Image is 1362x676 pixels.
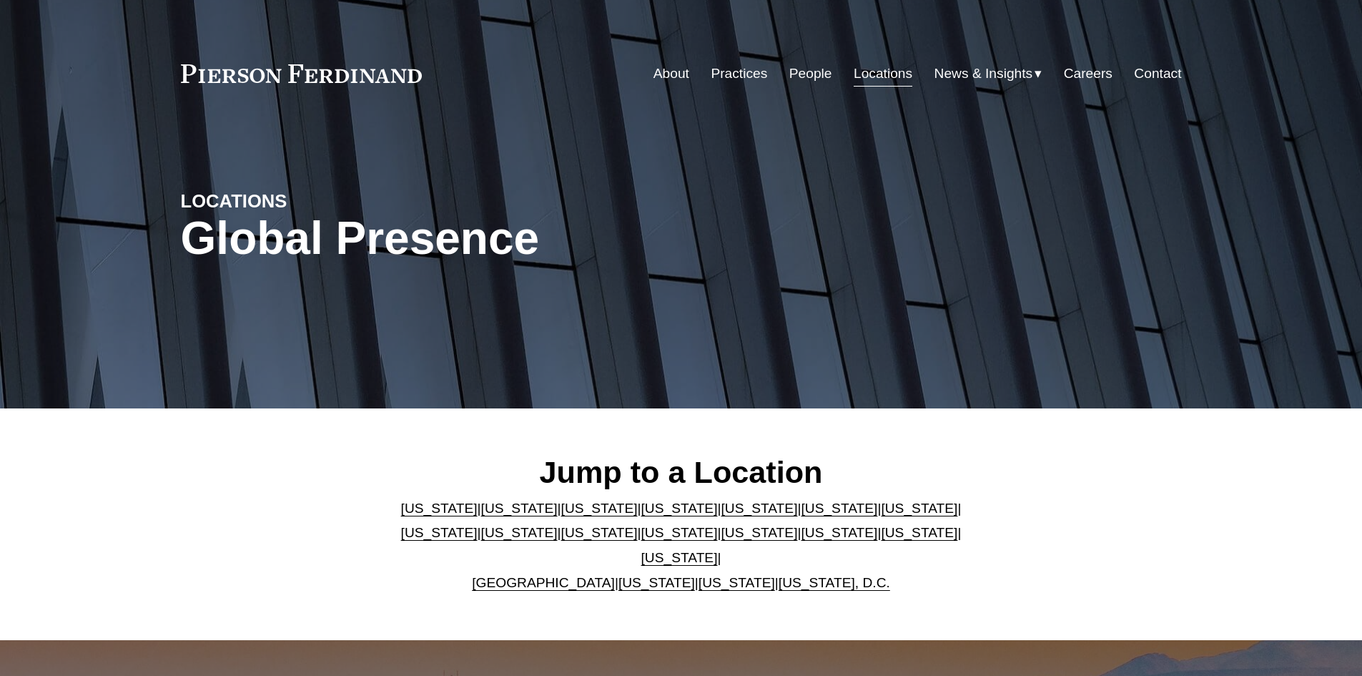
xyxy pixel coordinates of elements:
[789,60,832,87] a: People
[401,525,478,540] a: [US_STATE]
[721,525,797,540] a: [US_STATE]
[711,60,767,87] a: Practices
[181,212,848,265] h1: Global Presence
[854,60,912,87] a: Locations
[481,501,558,516] a: [US_STATE]
[1134,60,1181,87] a: Contact
[801,501,877,516] a: [US_STATE]
[401,501,478,516] a: [US_STATE]
[181,190,431,212] h4: LOCATIONS
[641,525,718,540] a: [US_STATE]
[653,60,689,87] a: About
[801,525,877,540] a: [US_STATE]
[641,550,718,565] a: [US_STATE]
[779,575,890,590] a: [US_STATE], D.C.
[472,575,615,590] a: [GEOGRAPHIC_DATA]
[934,60,1042,87] a: folder dropdown
[699,575,775,590] a: [US_STATE]
[881,525,957,540] a: [US_STATE]
[561,525,638,540] a: [US_STATE]
[389,496,973,595] p: | | | | | | | | | | | | | | | | | |
[618,575,695,590] a: [US_STATE]
[934,62,1033,87] span: News & Insights
[481,525,558,540] a: [US_STATE]
[881,501,957,516] a: [US_STATE]
[641,501,718,516] a: [US_STATE]
[561,501,638,516] a: [US_STATE]
[1064,60,1112,87] a: Careers
[721,501,797,516] a: [US_STATE]
[389,454,973,491] h2: Jump to a Location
